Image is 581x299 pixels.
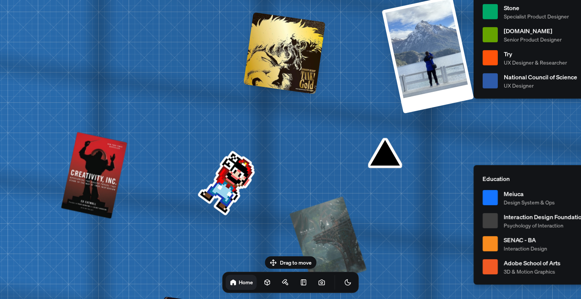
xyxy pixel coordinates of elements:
[504,189,555,198] span: Meiuca
[504,26,562,35] span: [DOMAIN_NAME]
[504,81,577,89] span: UX Designer
[340,275,356,290] button: Toggle Theme
[504,267,561,275] span: 3D & Motion Graphics
[504,258,561,267] span: Adobe School of Arts
[226,275,257,290] a: Home
[504,72,577,81] span: National Council of Science
[504,35,562,43] span: Senior Product Designer
[239,279,253,286] h1: Home
[504,58,567,66] span: UX Designer & Researcher
[504,3,569,12] span: Stone
[504,244,547,252] span: Interaction Design
[504,49,567,58] span: Try
[504,198,555,206] span: Design System & Ops
[504,12,569,20] span: Specialist Product Designer
[504,235,547,244] span: SENAC - BA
